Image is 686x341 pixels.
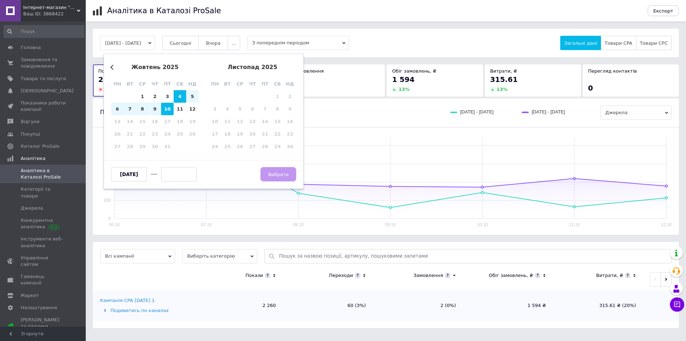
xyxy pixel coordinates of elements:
span: Виберіть категорію [182,249,257,263]
div: Not available вівторок, 4-е листопада 2025 р. [221,103,234,115]
div: Not available неділя, 23-є листопада 2025 р. [284,128,296,140]
div: чт [246,78,259,90]
div: нд [186,78,199,90]
div: Not available вівторок, 21-е жовтня 2025 р. [124,128,136,140]
span: Загальні дані [564,40,597,46]
div: жовтень 2025 [111,64,199,70]
div: Choose середа, 1-е жовтня 2025 р. [136,90,149,103]
div: Not available четвер, 20-е листопада 2025 р. [246,128,259,140]
div: Choose неділя, 5-е жовтня 2025 р. [186,90,199,103]
div: Choose п’ятниця, 10-е жовтня 2025 р. [161,103,174,115]
div: Not available п’ятниця, 14-е листопада 2025 р. [259,115,271,128]
td: 2 260 [193,290,283,321]
text: 0 [108,216,111,221]
span: Всі кампанії [100,249,175,263]
div: Подивитись по каналах [100,307,191,314]
span: Замовлення та повідомлення [21,57,66,69]
div: Кампанія CPA [DATE] 1 [100,297,155,304]
text: 200 [104,198,111,203]
div: вт [124,78,136,90]
div: Not available понеділок, 24-е листопада 2025 р. [209,140,221,153]
div: Not available п’ятниця, 17-е жовтня 2025 р. [161,115,174,128]
div: Переходи [329,272,353,279]
div: Choose понеділок, 6-е жовтня 2025 р. [111,103,124,115]
div: Not available понеділок, 17-е листопада 2025 р. [209,128,221,140]
div: Not available вівторок, 14-е жовтня 2025 р. [124,115,136,128]
button: Загальні дані [560,36,601,50]
div: Choose вівторок, 7-е жовтня 2025 р. [124,103,136,115]
button: Сьогодні [162,36,199,50]
div: Not available середа, 12-е листопада 2025 р. [234,115,246,128]
text: 10.10 [477,222,488,227]
span: Каталог ProSale [21,143,59,150]
span: Категорії та товари [21,186,66,199]
div: Not available середа, 26-е листопада 2025 р. [234,140,246,153]
div: Choose неділя, 12-е жовтня 2025 р. [186,103,199,115]
div: ср [234,78,246,90]
div: Покази [245,272,263,279]
div: month 2025-11 [209,90,296,153]
div: Not available п’ятниця, 28-е листопада 2025 р. [259,140,271,153]
span: Сьогодні [170,40,192,46]
button: [DATE] - [DATE] [100,36,155,50]
div: Choose четвер, 9-е жовтня 2025 р. [149,103,161,115]
div: Not available вівторок, 28-е жовтня 2025 р. [124,140,136,153]
div: Not available четвер, 27-е листопада 2025 р. [246,140,259,153]
div: Not available п’ятниця, 7-е листопада 2025 р. [259,103,271,115]
span: Інструменти веб-аналітики [21,236,66,249]
span: Джерела [21,205,43,211]
span: Покупці [21,131,40,137]
div: Not available неділя, 19-е жовтня 2025 р. [186,115,199,128]
div: Not available п’ятниця, 21-е листопада 2025 р. [259,128,271,140]
span: 13 % [398,87,409,92]
span: Аналітика [21,155,45,162]
text: 07.10 [201,222,212,227]
div: Not available понеділок, 3-є листопада 2025 р. [209,103,221,115]
td: 315.61 ₴ (20%) [553,290,643,321]
div: Обіг замовлень, ₴ [489,272,533,279]
div: Ваш ID: 3868422 [23,11,86,17]
div: Not available понеділок, 10-е листопада 2025 р. [209,115,221,128]
div: Not available субота, 22-е листопада 2025 р. [271,128,284,140]
div: ср [136,78,149,90]
span: Головна [21,44,41,51]
span: Перегляд контактів [588,68,637,74]
div: Choose субота, 4-е жовтня 2025 р. [174,90,186,103]
div: Choose субота, 11-е жовтня 2025 р. [174,103,186,115]
div: Not available вівторок, 18-е листопада 2025 р. [221,128,234,140]
div: Not available четвер, 30-е жовтня 2025 р. [149,140,161,153]
div: Not available четвер, 13-е листопада 2025 р. [246,115,259,128]
span: Аналітика в Каталозі ProSale [21,167,66,180]
span: Налаштування [21,305,57,311]
div: пт [161,78,174,90]
div: Not available субота, 1-е листопада 2025 р. [271,90,284,103]
div: Not available субота, 8-е листопада 2025 р. [271,103,284,115]
div: Not available п’ятниця, 31-е жовтня 2025 р. [161,140,174,153]
div: Not available понеділок, 13-е жовтня 2025 р. [111,115,124,128]
span: Джерела [600,106,672,120]
div: чт [149,78,161,90]
div: Витрати, ₴ [596,272,623,279]
div: сб [271,78,284,90]
span: Показники роботи компанії [21,100,66,113]
span: 13 % [497,87,508,92]
div: Not available середа, 15-е жовтня 2025 р. [136,115,149,128]
span: Товари CPC [640,40,668,46]
input: Пошук за назвою позиції, артикулу, пошуковими запитами [279,249,668,263]
span: З попереднім періодом [247,36,349,50]
span: ... [232,40,236,46]
div: Not available неділя, 2-е листопада 2025 р. [284,90,296,103]
button: Вчора [198,36,228,50]
input: Пошук [4,25,84,38]
div: Not available п’ятниця, 24-е жовтня 2025 р. [161,128,174,140]
div: пн [111,78,124,90]
button: Товари CPC [636,36,672,50]
div: листопад 2025 [209,64,296,70]
div: Not available неділя, 16-е листопада 2025 р. [284,115,296,128]
text: 09.10 [385,222,396,227]
div: Not available субота, 15-е листопада 2025 р. [271,115,284,128]
div: Choose п’ятниця, 3-є жовтня 2025 р. [161,90,174,103]
div: Not available середа, 5-е листопада 2025 р. [234,103,246,115]
button: ... [228,36,240,50]
span: Обіг замовлень, ₴ [392,68,436,74]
